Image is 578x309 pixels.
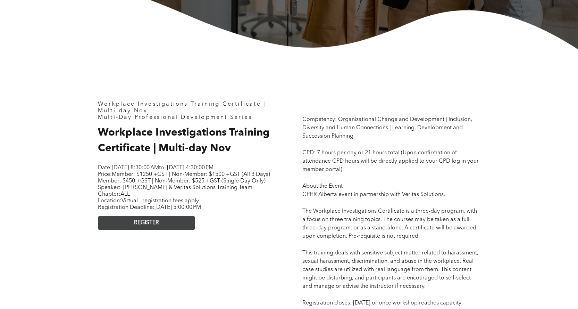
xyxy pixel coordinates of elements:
[98,101,266,114] span: Workplace Investigations Training Certificate | Multi-day Nov
[120,192,130,197] span: ALL
[98,216,195,230] a: REGISTER
[98,192,130,197] span: Chapter:
[98,198,201,210] span: Location: Registration Deadline:
[123,185,252,190] span: [PERSON_NAME] & Veritas Solutions Training Team
[98,185,120,190] span: Speaker:
[98,128,270,154] span: Workplace Investigations Training Certificate | Multi-day Nov
[98,115,252,120] span: Multi-Day Professional Development Series
[112,165,159,171] span: [DATE] 8:30:00 AM
[98,172,270,184] span: Price:
[134,220,159,226] span: REGISTER
[98,165,164,171] span: Date: to
[154,205,201,210] span: [DATE] 5:00:00 PM
[167,165,213,171] span: [DATE] 4:30:00 PM
[98,172,270,184] span: Member: $1250 +GST | Non-Member: $1500 +GST (All 3 Days) Member: $450 +GST | Non-Member: $525 +GS...
[122,198,199,204] span: Virtual - registration fees apply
